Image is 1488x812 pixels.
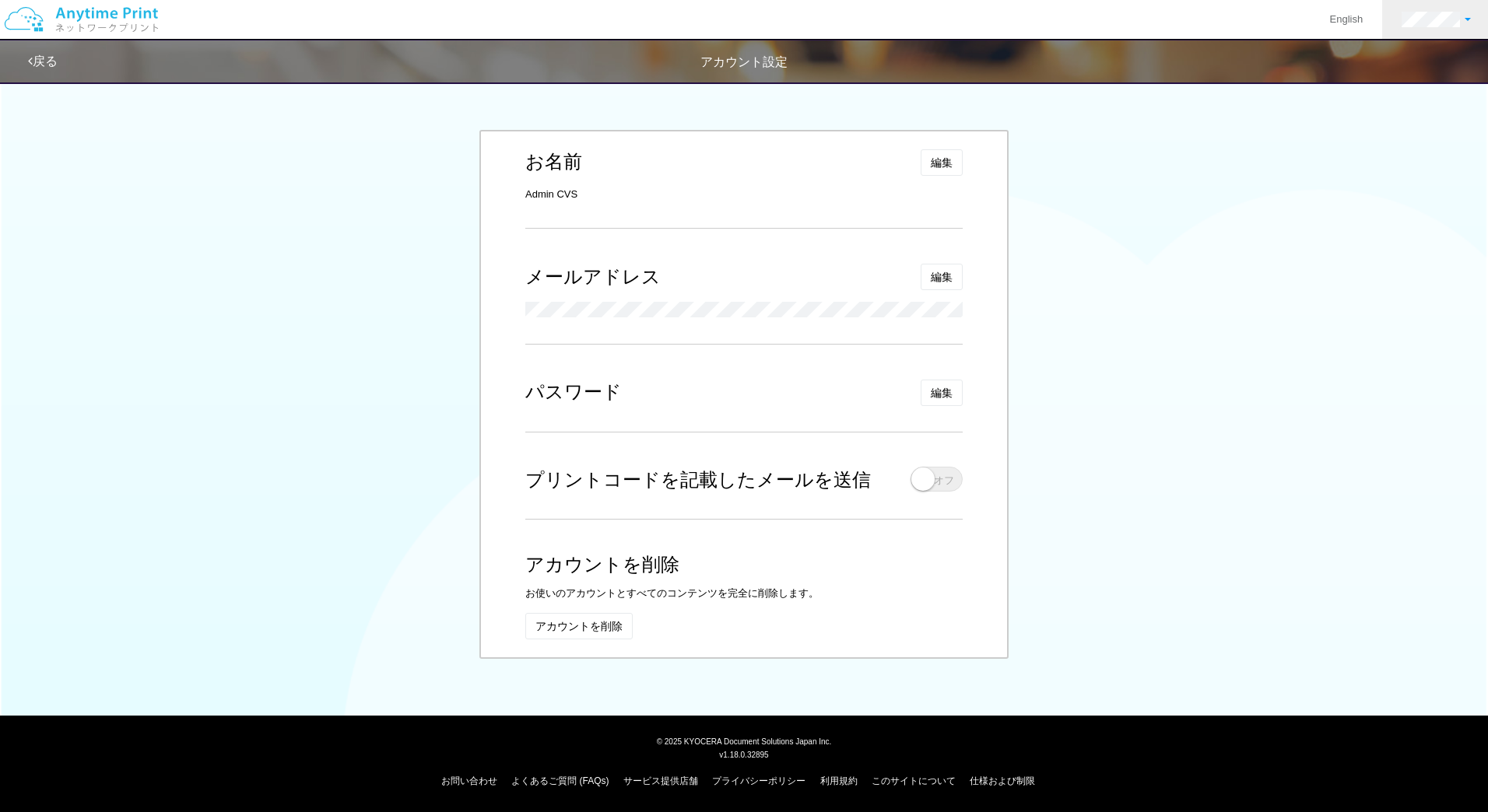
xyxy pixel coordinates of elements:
[525,267,661,287] h2: メールアドレス
[921,264,963,290] button: 編集
[931,156,953,169] span: 編集
[657,736,832,746] span: © 2025 KYOCERA Document Solutions Japan Inc.
[525,613,633,639] button: アカウントを削除
[525,382,622,402] h2: パスワード
[931,271,953,283] span: 編集
[872,775,956,786] a: このサイトについて
[921,380,963,406] button: 編集
[700,55,788,68] span: アカウント設定
[719,750,768,759] span: v1.18.0.32895
[623,775,698,786] a: サービス提供店舗
[820,775,858,786] a: 利用規約
[441,775,497,786] a: お問い合わせ
[525,555,963,575] h2: アカウントを削除
[525,586,963,601] p: お使いのアカウントとすべてのコンテンツを完全に削除します。
[525,470,871,490] h2: プリントコードを記載したメールを送信
[931,387,953,399] span: 編集
[28,54,58,68] a: 戻る
[970,775,1035,786] a: 仕様および制限
[511,775,609,786] a: よくあるご質問 (FAQs)
[934,474,954,488] span: オフ
[525,187,963,202] p: Admin CVS
[921,149,963,176] button: 編集
[525,152,582,172] h2: お名前
[712,775,805,786] a: プライバシーポリシー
